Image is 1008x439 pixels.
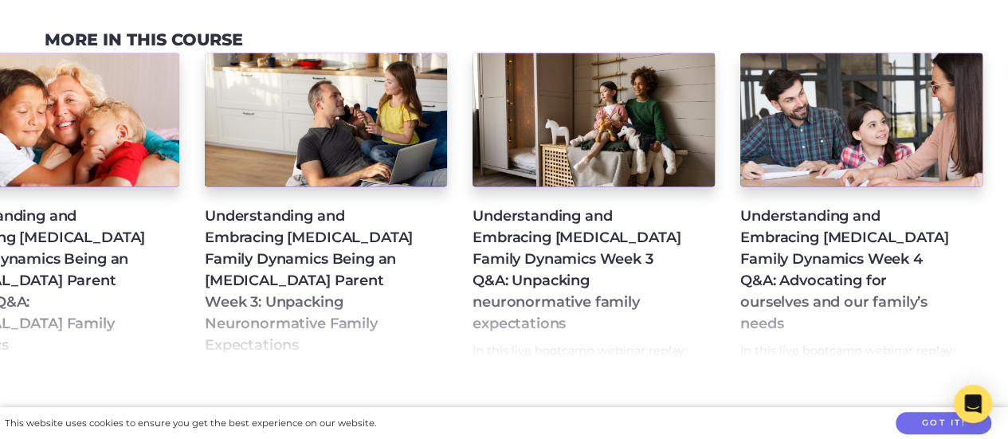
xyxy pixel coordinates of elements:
[473,53,715,359] a: Understanding and Embracing [MEDICAL_DATA] Family Dynamics Week 3 Q&A: Unpacking neuronormative f...
[205,206,422,356] h4: Understanding and Embracing [MEDICAL_DATA] Family Dynamics Being an [MEDICAL_DATA] Parent Week 3:...
[45,30,243,50] h3: More in this course
[740,53,983,359] a: Understanding and Embracing [MEDICAL_DATA] Family Dynamics Week 4 Q&A: Advocating for ourselves a...
[740,206,957,335] h4: Understanding and Embracing [MEDICAL_DATA] Family Dynamics Week 4 Q&A: Advocating for ourselves a...
[473,206,689,335] h4: Understanding and Embracing [MEDICAL_DATA] Family Dynamics Week 3 Q&A: Unpacking neuronormative f...
[5,415,376,432] div: This website uses cookies to ensure you get the best experience on our website.
[205,53,447,359] a: Understanding and Embracing [MEDICAL_DATA] Family Dynamics Being an [MEDICAL_DATA] Parent Week 3:...
[896,412,991,435] button: Got it!
[954,385,992,423] div: Open Intercom Messenger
